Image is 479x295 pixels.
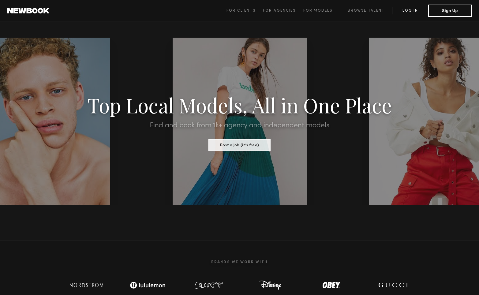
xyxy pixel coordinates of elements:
a: For Models [303,7,340,14]
img: logo-colour-pop.svg [189,279,229,291]
h1: Top Local Models, All in One Place [36,95,443,114]
button: Sign Up [428,5,472,17]
h2: Brands We Work With [56,253,423,272]
a: Post a Job (it’s free) [208,141,271,148]
img: logo-obey.svg [312,279,351,291]
img: logo-nordstrom.svg [65,279,108,291]
a: Log in [392,7,428,14]
button: Post a Job (it’s free) [208,139,271,151]
span: For Models [303,9,332,13]
span: For Clients [226,9,256,13]
img: logo-disney.svg [250,279,290,291]
img: logo-lulu.svg [126,279,169,291]
img: logo-gucci.svg [373,279,413,291]
span: For Agencies [263,9,296,13]
a: Browse Talent [340,7,392,14]
a: For Agencies [263,7,303,14]
a: For Clients [226,7,263,14]
h2: Find and book from 1k+ agency and independent models [36,122,443,129]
